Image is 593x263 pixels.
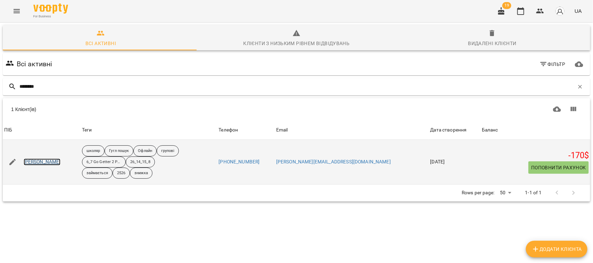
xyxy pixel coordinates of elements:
[525,189,542,196] p: 1-1 of 1
[130,168,153,179] div: знижка
[482,126,498,134] div: Баланс
[105,145,133,156] div: Гугл пошук
[3,98,590,120] div: Table Toolbar
[17,59,52,69] h6: Всі активні
[87,170,108,176] p: займається
[549,101,566,118] button: Завантажити CSV
[482,126,498,134] div: Sort
[157,145,179,156] div: групові
[555,6,565,16] img: avatar_s.png
[109,148,129,154] p: Гугл пошук
[87,159,121,165] p: 6_7 Go Getter 2 Past Simple
[482,126,589,134] span: Баланс
[134,170,148,176] p: знижка
[11,106,293,113] div: 1 Клієнт(ів)
[219,126,273,134] span: Телефон
[82,126,216,134] div: Теги
[429,140,480,185] td: [DATE]
[540,60,566,68] span: Фільтр
[276,126,428,134] span: Email
[531,163,586,172] span: Поповнити рахунок
[87,148,100,154] p: школяр
[276,126,288,134] div: Email
[528,161,589,174] button: Поповнити рахунок
[219,126,238,134] div: Sort
[4,126,12,134] div: Sort
[219,159,260,164] a: [PHONE_NUMBER]
[4,126,79,134] span: ПІБ
[82,168,113,179] div: займається
[243,39,349,48] div: Клієнти з низьким рівнем відвідувань
[4,126,12,134] div: ПІБ
[575,7,582,15] span: UA
[482,150,589,161] h5: -170 $
[82,145,105,156] div: школяр
[565,101,582,118] button: Показати колонки
[33,14,68,19] span: For Business
[537,58,568,70] button: Фільтр
[526,241,587,257] button: Додати клієнта
[82,156,126,168] div: 6_7 Go Getter 2 Past Simple
[24,159,61,166] a: [PERSON_NAME]
[85,39,116,48] div: Всі активні
[161,148,174,154] p: групові
[117,170,125,176] p: 2526
[33,3,68,14] img: Voopty Logo
[430,126,467,134] div: Sort
[276,159,391,164] a: [PERSON_NAME][EMAIL_ADDRESS][DOMAIN_NAME]
[502,2,511,9] span: 19
[430,126,467,134] div: Дата створення
[138,148,152,154] p: Офлайн
[219,126,238,134] div: Телефон
[462,189,494,196] p: Rows per page:
[572,5,585,17] button: UA
[8,3,25,19] button: Menu
[276,126,288,134] div: Sort
[113,168,130,179] div: 2526
[497,188,514,198] div: 50
[126,156,155,168] div: 26_14_15_8
[133,145,157,156] div: Офлайн
[130,159,150,165] p: 26_14_15_8
[532,245,582,253] span: Додати клієнта
[430,126,479,134] span: Дата створення
[468,39,517,48] div: Видалені клієнти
